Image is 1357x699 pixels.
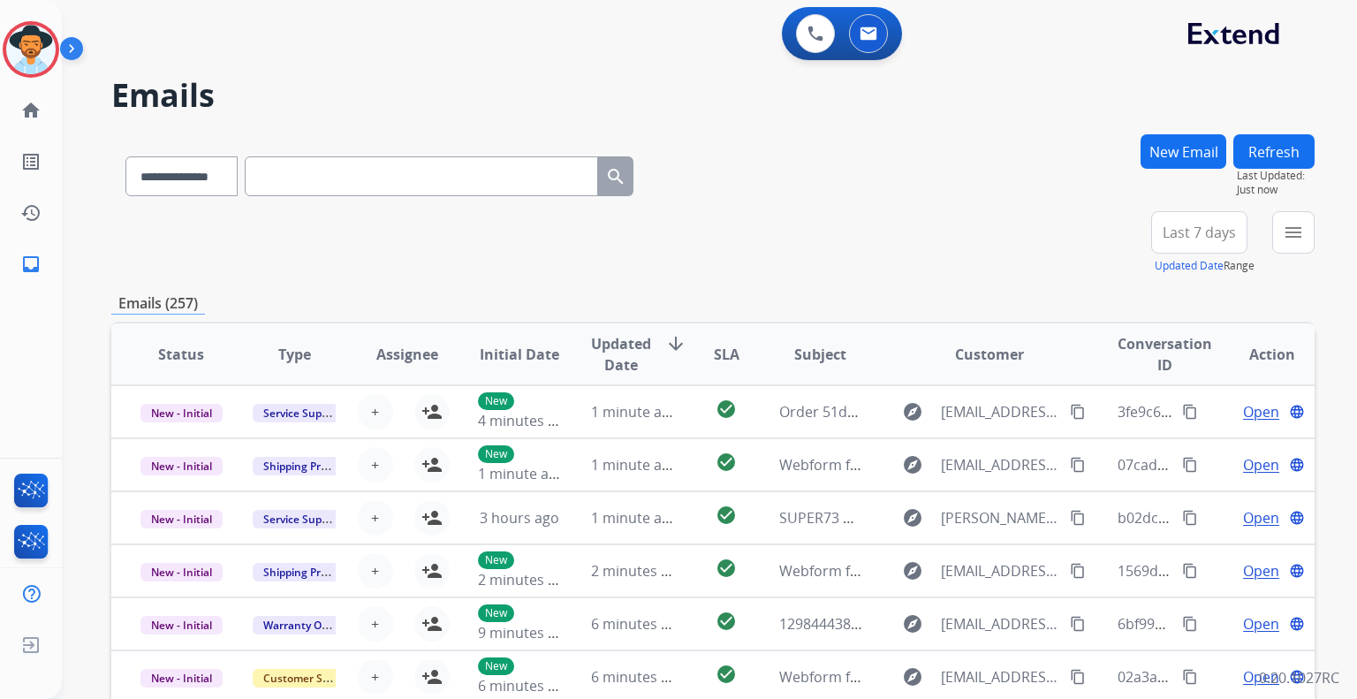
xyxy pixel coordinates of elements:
span: + [371,560,379,581]
p: New [478,445,514,463]
span: 2 minutes ago [591,561,686,581]
span: New - Initial [140,404,223,422]
span: Order 51d1717f-29f3-451f-ae07-3d922ce265fb [779,402,1082,422]
span: Customer [955,344,1024,365]
mat-icon: arrow_downward [665,333,686,354]
button: New Email [1141,134,1226,169]
span: 2 minutes ago [478,570,572,589]
mat-icon: content_copy [1070,457,1086,473]
mat-icon: check_circle [716,452,737,473]
span: Type [278,344,311,365]
mat-icon: list_alt [20,151,42,172]
p: New [478,551,514,569]
span: [EMAIL_ADDRESS][DOMAIN_NAME] [941,666,1059,688]
span: + [371,454,379,475]
p: 0.20.1027RC [1259,667,1339,688]
th: Action [1202,323,1315,385]
img: avatar [6,25,56,74]
mat-icon: person_add [421,507,443,528]
span: 6 minutes ago [478,676,572,695]
span: [EMAIL_ADDRESS][DOMAIN_NAME] [941,401,1059,422]
span: Service Support [253,510,353,528]
button: + [358,606,393,642]
mat-icon: content_copy [1182,404,1198,420]
mat-icon: person_add [421,613,443,634]
mat-icon: language [1289,404,1305,420]
button: + [358,659,393,695]
span: Open [1243,401,1279,422]
span: [EMAIL_ADDRESS][DOMAIN_NAME] [941,560,1059,581]
span: Open [1243,454,1279,475]
span: New - Initial [140,510,223,528]
button: Refresh [1233,134,1315,169]
span: Subject [794,344,846,365]
button: + [358,553,393,589]
span: Open [1243,666,1279,688]
mat-icon: language [1289,616,1305,632]
mat-icon: language [1289,457,1305,473]
span: 6 minutes ago [591,614,686,634]
span: [EMAIL_ADDRESS][PERSON_NAME][DOMAIN_NAME] [941,613,1059,634]
mat-icon: person_add [421,666,443,688]
span: SLA [714,344,739,365]
mat-icon: check_circle [716,664,737,685]
mat-icon: content_copy [1070,669,1086,685]
span: Updated Date [591,333,651,376]
span: Warranty Ops [253,616,344,634]
span: + [371,507,379,528]
p: New [478,392,514,410]
mat-icon: explore [902,613,923,634]
span: 4 minutes ago [478,411,572,430]
span: 6 minutes ago [591,667,686,687]
span: Assignee [376,344,438,365]
span: Service Support [253,404,353,422]
span: SUPER73 R, S, and Z Series Warranty Information; [PERSON_NAME] Extend Claim [779,508,1311,528]
span: + [371,666,379,688]
mat-icon: language [1289,510,1305,526]
mat-icon: inbox [20,254,42,275]
mat-icon: explore [902,560,923,581]
mat-icon: content_copy [1182,563,1198,579]
mat-icon: content_copy [1070,404,1086,420]
button: + [358,500,393,536]
mat-icon: explore [902,401,923,422]
span: New - Initial [140,563,223,581]
span: New - Initial [140,616,223,634]
mat-icon: content_copy [1070,563,1086,579]
p: New [478,604,514,622]
span: [EMAIL_ADDRESS][DOMAIN_NAME] [941,454,1059,475]
h2: Emails [111,78,1315,113]
span: New - Initial [140,457,223,475]
p: Emails (257) [111,293,205,315]
button: + [358,394,393,429]
mat-icon: person_add [421,401,443,422]
mat-icon: content_copy [1182,616,1198,632]
span: 1 minute ago [478,464,565,483]
span: Last 7 days [1163,229,1236,236]
span: Webform from [EMAIL_ADDRESS][DOMAIN_NAME] on [DATE] [779,561,1179,581]
span: Status [158,344,204,365]
span: Conversation ID [1118,333,1212,376]
span: [PERSON_NAME][EMAIL_ADDRESS][PERSON_NAME][DOMAIN_NAME] [941,507,1059,528]
mat-icon: home [20,100,42,121]
button: + [358,447,393,482]
mat-icon: content_copy [1070,510,1086,526]
span: Open [1243,613,1279,634]
span: Webform from [EMAIL_ADDRESS][DOMAIN_NAME] on [DATE] [779,667,1179,687]
span: + [371,613,379,634]
mat-icon: history [20,202,42,224]
span: Open [1243,560,1279,581]
span: Shipping Protection [253,457,374,475]
span: Last Updated: [1237,169,1315,183]
span: Range [1155,258,1255,273]
span: Just now [1237,183,1315,197]
mat-icon: content_copy [1070,616,1086,632]
span: 1298444380 - [PERSON_NAME] [779,614,980,634]
span: 3 hours ago [480,508,559,528]
span: 1 minute ago [591,508,678,528]
mat-icon: check_circle [716,558,737,579]
mat-icon: menu [1283,222,1304,243]
span: 1 minute ago [591,402,678,422]
span: New - Initial [140,669,223,688]
mat-icon: check_circle [716,505,737,526]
